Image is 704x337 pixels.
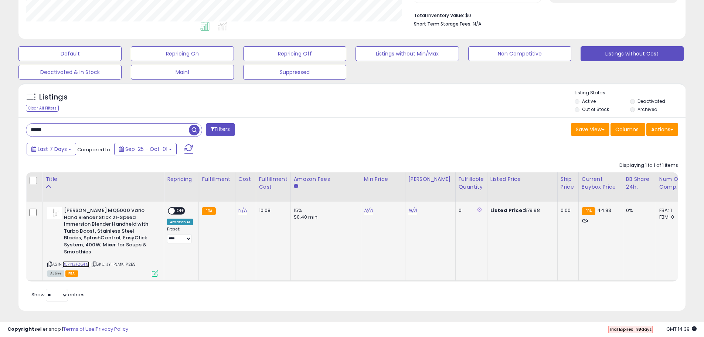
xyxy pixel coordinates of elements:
label: Out of Stock [582,106,609,112]
div: Title [45,175,161,183]
button: Default [18,46,122,61]
div: Clear All Filters [26,105,59,112]
strong: Copyright [7,326,34,333]
b: 8 [638,326,641,332]
div: Current Buybox Price [582,175,620,191]
button: Columns [611,123,645,136]
button: Sep-25 - Oct-01 [114,143,177,155]
button: Actions [646,123,678,136]
button: Filters [206,123,235,136]
div: [PERSON_NAME] [408,175,452,183]
a: Privacy Policy [96,326,128,333]
button: Non Competitive [468,46,571,61]
div: 15% [294,207,355,214]
div: 0.00 [561,207,573,214]
button: Repricing On [131,46,234,61]
a: Terms of Use [63,326,95,333]
span: Columns [615,126,639,133]
a: N/A [408,207,417,214]
button: Last 7 Days [27,143,76,155]
div: BB Share 24h. [626,175,653,191]
span: Last 7 Days [38,145,67,153]
div: Fulfillment [202,175,232,183]
button: Suppressed [243,65,346,80]
img: 21j-gtSkwUL._SL40_.jpg [47,207,62,219]
small: Amazon Fees. [294,183,298,190]
span: Trial Expires in days [609,326,652,332]
a: N/A [238,207,247,214]
span: Show: entries [31,291,85,298]
div: Amazon Fees [294,175,358,183]
label: Deactivated [637,98,665,104]
div: Ship Price [561,175,575,191]
small: FBA [202,207,215,215]
div: ASIN: [47,207,158,276]
div: Fulfillable Quantity [459,175,484,191]
div: Num of Comp. [659,175,686,191]
b: Short Term Storage Fees: [414,21,472,27]
b: [PERSON_NAME] MQ5000 Vario Hand Blender Stick 21-Speed Immersion Blender Handheld with Turbo Boos... [64,207,154,257]
span: 44.93 [597,207,611,214]
b: Total Inventory Value: [414,12,464,18]
div: seller snap | | [7,326,128,333]
label: Archived [637,106,657,112]
span: Compared to: [77,146,111,153]
div: FBM: 0 [659,214,684,220]
div: Preset: [167,227,193,243]
a: N/A [364,207,373,214]
div: Fulfillment Cost [259,175,288,191]
div: Cost [238,175,253,183]
div: Min Price [364,175,402,183]
span: OFF [175,208,187,214]
button: Deactivated & In Stock [18,65,122,80]
li: $0 [414,10,673,19]
small: FBA [582,207,595,215]
label: Active [582,98,596,104]
b: Listed Price: [490,207,524,214]
span: 2025-10-9 14:39 GMT [666,326,697,333]
div: FBA: 1 [659,207,684,214]
h5: Listings [39,92,68,102]
div: 0% [626,207,650,214]
button: Repricing Off [243,46,346,61]
a: B07NZFZGTM [62,261,89,267]
div: 10.08 [259,207,285,214]
button: Save View [571,123,609,136]
div: 0 [459,207,482,214]
p: Listing States: [575,90,686,97]
div: $0.40 min [294,214,355,220]
span: FBA [65,270,78,277]
div: Listed Price [490,175,554,183]
span: Sep-25 - Oct-01 [125,145,167,153]
div: Displaying 1 to 1 of 1 items [619,162,678,169]
span: All listings currently available for purchase on Amazon [47,270,64,277]
span: N/A [473,20,482,27]
button: Listings without Cost [581,46,684,61]
span: | SKU: JY-PLMK-P2ES [91,261,136,267]
button: Main1 [131,65,234,80]
div: $79.98 [490,207,552,214]
button: Listings without Min/Max [356,46,459,61]
div: Repricing [167,175,195,183]
div: Amazon AI [167,219,193,225]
